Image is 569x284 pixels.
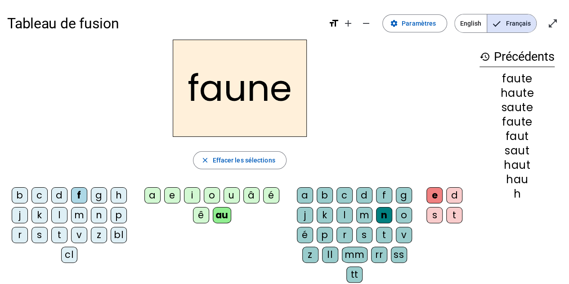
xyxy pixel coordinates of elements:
[479,51,490,62] mat-icon: history
[342,247,367,263] div: mm
[396,227,412,243] div: v
[544,14,562,32] button: Entrer en plein écran
[184,187,200,203] div: i
[111,207,127,223] div: p
[479,102,555,113] div: saute
[390,19,398,27] mat-icon: settings
[328,18,339,29] mat-icon: format_size
[144,187,161,203] div: a
[71,227,87,243] div: v
[396,207,412,223] div: o
[164,187,180,203] div: e
[547,18,558,29] mat-icon: open_in_full
[376,187,392,203] div: f
[396,187,412,203] div: g
[339,14,357,32] button: Augmenter la taille de la police
[317,187,333,203] div: b
[297,187,313,203] div: a
[193,207,209,223] div: ê
[173,40,307,137] h2: faune
[426,207,443,223] div: s
[51,227,67,243] div: t
[12,227,28,243] div: r
[91,207,107,223] div: n
[487,14,536,32] span: Français
[336,227,353,243] div: r
[382,14,447,32] button: Paramètres
[336,207,353,223] div: l
[61,247,77,263] div: cl
[71,207,87,223] div: m
[213,207,231,223] div: au
[297,207,313,223] div: j
[479,73,555,84] div: faute
[479,117,555,127] div: faute
[201,156,209,164] mat-icon: close
[12,187,28,203] div: b
[479,145,555,156] div: saut
[361,18,372,29] mat-icon: remove
[12,207,28,223] div: j
[263,187,279,203] div: é
[71,187,87,203] div: f
[91,187,107,203] div: g
[357,14,375,32] button: Diminuer la taille de la police
[224,187,240,203] div: u
[346,266,363,283] div: tt
[336,187,353,203] div: c
[31,187,48,203] div: c
[111,227,127,243] div: bl
[31,227,48,243] div: s
[193,151,286,169] button: Effacer les sélections
[91,227,107,243] div: z
[7,9,321,38] h1: Tableau de fusion
[302,247,318,263] div: z
[111,187,127,203] div: h
[322,247,338,263] div: ll
[479,88,555,99] div: haute
[376,207,392,223] div: n
[31,207,48,223] div: k
[356,227,372,243] div: s
[51,207,67,223] div: l
[356,207,372,223] div: m
[297,227,313,243] div: é
[317,227,333,243] div: p
[243,187,260,203] div: â
[455,14,487,32] span: English
[391,247,407,263] div: ss
[479,131,555,142] div: faut
[426,187,443,203] div: e
[317,207,333,223] div: k
[371,247,387,263] div: rr
[343,18,354,29] mat-icon: add
[446,187,462,203] div: d
[446,207,462,223] div: t
[479,47,555,67] h3: Précédents
[479,189,555,199] div: h
[51,187,67,203] div: d
[212,155,275,166] span: Effacer les sélections
[376,227,392,243] div: t
[356,187,372,203] div: d
[402,18,436,29] span: Paramètres
[204,187,220,203] div: o
[454,14,537,33] mat-button-toggle-group: Language selection
[479,174,555,185] div: hau
[479,160,555,171] div: haut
